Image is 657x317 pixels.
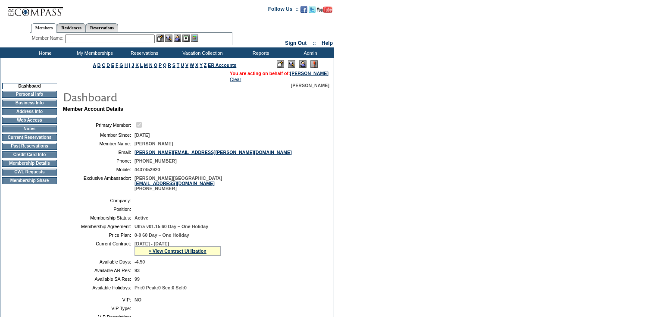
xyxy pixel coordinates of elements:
[2,177,57,184] td: Membership Share
[235,47,285,58] td: Reports
[66,259,131,264] td: Available Days:
[322,40,333,46] a: Help
[309,9,316,14] a: Follow us on Twitter
[2,108,57,115] td: Address Info
[163,63,166,68] a: Q
[119,63,123,68] a: G
[309,6,316,13] img: Follow us on Twitter
[135,181,215,186] a: [EMAIL_ADDRESS][DOMAIN_NAME]
[66,268,131,273] td: Available AR Res:
[66,276,131,282] td: Available SA Res:
[135,167,160,172] span: 4437452920
[317,6,332,13] img: Subscribe to our YouTube Channel
[200,63,203,68] a: Y
[135,158,177,163] span: [PHONE_NUMBER]
[102,63,105,68] a: C
[2,91,57,98] td: Personal Info
[135,132,150,138] span: [DATE]
[2,126,57,132] td: Notes
[159,63,162,68] a: P
[66,167,131,172] td: Mobile:
[66,150,131,155] td: Email:
[149,63,153,68] a: N
[2,83,57,89] td: Dashboard
[2,169,57,176] td: CWL Requests
[135,297,141,302] span: NO
[69,47,119,58] td: My Memberships
[149,248,206,254] a: » View Contract Utilization
[66,198,131,203] td: Company:
[86,23,118,32] a: Reservations
[285,40,307,46] a: Sign Out
[290,71,328,76] a: [PERSON_NAME]
[177,63,180,68] a: T
[135,232,189,238] span: 0-0 60 Day – One Holiday
[116,63,119,68] a: F
[66,232,131,238] td: Price Plan:
[172,63,175,68] a: S
[135,63,139,68] a: K
[135,285,187,290] span: Pri:0 Peak:0 Sec:0 Sel:0
[135,241,169,246] span: [DATE] - [DATE]
[300,9,307,14] a: Become our fan on Facebook
[97,63,101,68] a: B
[230,71,328,76] span: You are acting on behalf of:
[106,63,110,68] a: D
[129,63,130,68] a: I
[288,60,295,68] img: View Mode
[131,63,134,68] a: J
[2,160,57,167] td: Membership Details
[111,63,114,68] a: E
[195,63,198,68] a: X
[66,306,131,311] td: VIP Type:
[299,60,307,68] img: Impersonate
[119,47,168,58] td: Reservations
[57,23,86,32] a: Residences
[66,132,131,138] td: Member Since:
[317,9,332,14] a: Subscribe to our YouTube Channel
[181,63,184,68] a: U
[168,63,171,68] a: R
[135,176,222,191] span: [PERSON_NAME][GEOGRAPHIC_DATA] [PHONE_NUMBER]
[300,6,307,13] img: Become our fan on Facebook
[135,259,145,264] span: -4.50
[66,176,131,191] td: Exclusive Ambassador:
[66,158,131,163] td: Phone:
[66,297,131,302] td: VIP:
[191,35,198,42] img: b_calculator.gif
[165,35,172,42] img: View
[230,77,241,82] a: Clear
[310,60,318,68] img: Log Concern/Member Elevation
[63,88,235,105] img: pgTtlDashboard.gif
[190,63,194,68] a: W
[168,47,235,58] td: Vacation Collection
[135,268,140,273] span: 93
[156,35,164,42] img: b_edit.gif
[66,241,131,256] td: Current Contract:
[277,60,284,68] img: Edit Mode
[63,106,123,112] b: Member Account Details
[140,63,143,68] a: L
[125,63,128,68] a: H
[66,121,131,129] td: Primary Member:
[135,276,140,282] span: 99
[135,150,292,155] a: [PERSON_NAME][EMAIL_ADDRESS][PERSON_NAME][DOMAIN_NAME]
[204,63,207,68] a: Z
[66,224,131,229] td: Membership Agreement:
[135,215,148,220] span: Active
[182,35,190,42] img: Reservations
[66,207,131,212] td: Position:
[66,141,131,146] td: Member Name:
[144,63,148,68] a: M
[208,63,236,68] a: ER Accounts
[31,23,57,33] a: Members
[2,134,57,141] td: Current Reservations
[2,117,57,124] td: Web Access
[313,40,316,46] span: ::
[66,285,131,290] td: Available Holidays:
[2,151,57,158] td: Credit Card Info
[268,5,299,16] td: Follow Us ::
[291,83,329,88] span: [PERSON_NAME]
[19,47,69,58] td: Home
[93,63,96,68] a: A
